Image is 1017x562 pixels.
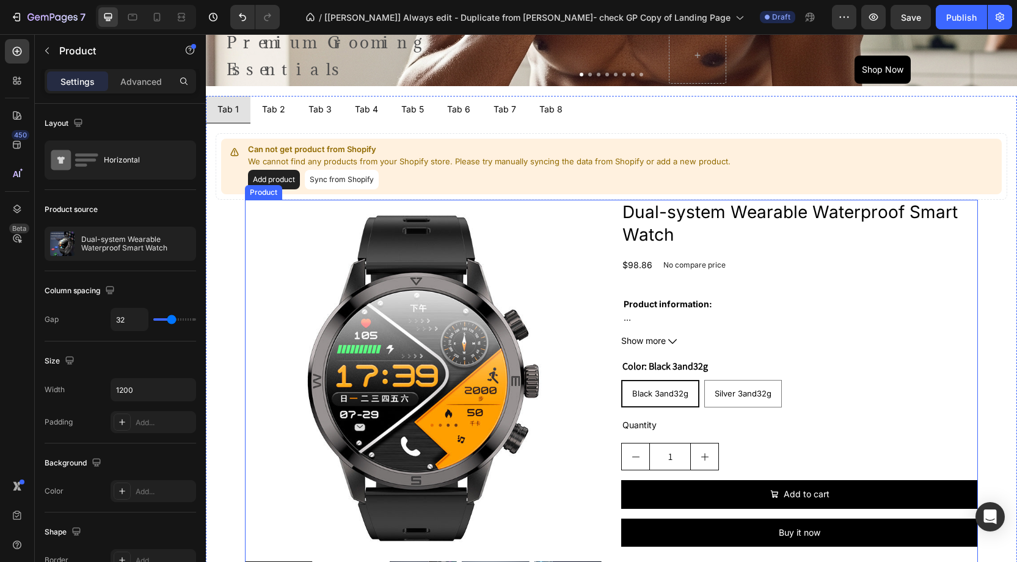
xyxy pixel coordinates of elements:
div: Background [45,455,104,472]
div: Horizontal [104,146,178,174]
div: Tab 7 [286,67,312,84]
h2: Dual-system Wearable Waterproof Smart Watch [415,166,772,213]
p: Color: Black 3 32G, silver 3 32g Packing List: watch, manual, charging cable Applicable people: m... [415,265,743,412]
span: Silver 3and32g [509,354,566,364]
img: product feature img [50,232,75,256]
span: Black 3and32g [426,354,483,364]
span: Draft [772,12,790,23]
div: Tab 5 [194,67,220,84]
div: Tab 3 [101,67,128,84]
div: Quantity [415,383,772,399]
iframe: To enrich screen reader interactions, please activate Accessibility in Grammarly extension settings [206,34,1017,562]
button: Add to cart [415,446,772,474]
input: quantity [443,409,485,436]
div: Publish [946,11,977,24]
span: / [319,11,322,24]
div: Product source [45,204,98,215]
button: Dot [434,38,437,42]
div: Undo/Redo [230,5,280,29]
p: We cannot find any products from your Shopify store. Please try manually syncing the data from Sh... [42,122,527,134]
button: 7 [5,5,91,29]
legend: Color: Black 3and32g [415,324,503,341]
div: 450 [12,130,29,140]
div: Product [42,153,74,164]
button: Dot [417,38,420,42]
div: Gap [45,314,59,325]
button: Save [891,5,931,29]
div: Padding [45,417,73,428]
button: Sync from Shopify [99,136,173,155]
p: Shop Now [656,29,698,42]
button: increment [485,409,512,436]
button: Show more [415,300,772,313]
div: Tab 6 [239,67,266,84]
div: Add... [136,417,193,428]
span: Essentials [21,24,139,45]
input: Auto [111,379,195,401]
div: Column spacing [45,283,117,299]
p: Settings [60,75,95,88]
div: Layout [45,115,86,132]
span: Save [901,12,921,23]
div: Beta [9,224,29,233]
div: Open Intercom Messenger [975,502,1005,531]
button: Add product [42,136,94,155]
b: Product information: [418,265,506,275]
div: Tab 2 [54,67,81,84]
input: Auto [111,308,148,330]
span: [[PERSON_NAME]] Always edit - Duplicate from [PERSON_NAME]- check GP Copy of Landing Page [324,11,731,24]
p: Product [59,43,163,58]
div: Tab 1 [10,67,35,84]
div: Tab 8 [332,67,359,84]
button: Dot [425,38,429,42]
div: Add to cart [578,453,624,467]
div: Width [45,384,65,395]
div: Shape [45,524,84,541]
button: Buy it now [415,484,772,513]
button: Dot [408,38,412,42]
p: Can not get product from Shopify [42,109,527,122]
button: decrement [416,409,443,436]
button: <p>Shop Now</p> [649,21,705,49]
div: Add... [136,486,193,497]
div: Buy it now [573,492,614,505]
div: $98.86 [415,223,448,239]
div: Tab 4 [147,67,174,84]
div: Size [45,353,77,370]
p: 7 [80,10,86,24]
span: Show more [415,300,460,313]
p: Dual-system Wearable Waterproof Smart Watch [81,235,191,252]
button: Dot [382,38,386,42]
button: Dot [374,38,377,42]
p: No compare price [457,227,520,235]
button: Publish [936,5,987,29]
div: Watch x 1 + manual x 1 + charging cable x 1 [415,249,772,290]
button: Dot [391,38,395,42]
div: Color [45,486,64,497]
p: Advanced [120,75,162,88]
button: Dot [399,38,403,42]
